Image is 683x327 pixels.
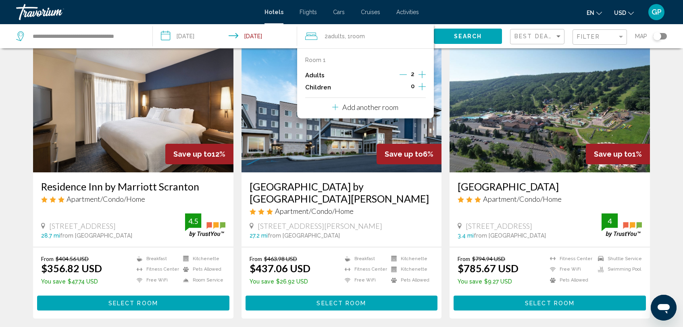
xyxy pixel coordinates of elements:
p: $26.92 USD [250,278,310,285]
span: 27.2 mi [250,232,268,239]
img: Hotel image [33,43,233,172]
ins: $437.06 USD [250,262,310,274]
span: GP [652,8,662,16]
div: 3 star Apartment [250,207,434,215]
span: 2 [325,31,345,42]
span: [STREET_ADDRESS][PERSON_NAME] [258,221,382,230]
p: Room 1 [305,57,326,63]
li: Fitness Center [546,255,594,262]
button: Select Room [37,296,229,310]
a: Activities [396,9,419,15]
li: Fitness Center [341,266,387,273]
span: Apartment/Condo/Home [67,195,145,203]
div: 6% [377,144,441,164]
span: From [250,255,262,262]
img: Hotel image [450,43,650,172]
span: 28.7 mi [41,232,60,239]
img: Hotel image [242,43,442,172]
button: Decrement children [400,83,407,92]
button: User Menu [646,4,667,21]
span: Adults [328,33,345,39]
ins: $785.67 USD [458,262,518,274]
a: Select Room [246,298,438,306]
li: Pets Allowed [546,277,594,284]
del: $463.98 USD [264,255,297,262]
iframe: Button to launch messaging window [651,295,677,321]
p: Children [305,84,331,91]
span: Apartment/Condo/Home [275,207,354,215]
span: [STREET_ADDRESS] [466,221,532,230]
span: Map [635,31,647,42]
div: 3 star Apartment [41,195,225,203]
span: 2 [411,71,414,77]
mat-select: Sort by [514,33,562,40]
span: en [587,10,594,16]
button: Add another room [332,98,398,114]
p: $47.74 USD [41,278,102,285]
span: from [GEOGRAPHIC_DATA] [474,232,546,239]
span: You save [41,278,66,285]
span: Search [454,33,482,40]
li: Free WiFi [133,277,179,284]
a: Select Room [454,298,646,306]
span: You save [250,278,274,285]
li: Shuttle Service [594,255,642,262]
span: 0 [411,83,414,89]
button: Change language [587,7,602,19]
div: 12% [165,144,233,164]
a: Hotels [264,9,283,15]
a: Residence Inn by Marriott Scranton [41,180,225,192]
img: trustyou-badge.svg [185,213,225,237]
a: Select Room [37,298,229,306]
a: [GEOGRAPHIC_DATA] by [GEOGRAPHIC_DATA][PERSON_NAME] [250,180,434,205]
li: Kitchenette [387,266,433,273]
li: Pets Allowed [179,266,225,273]
span: Save up to [385,150,423,158]
del: $794.94 USD [472,255,505,262]
span: Save up to [173,150,212,158]
span: You save [458,278,482,285]
a: Flights [300,9,317,15]
button: Increment adults [419,69,426,81]
li: Swimming Pool [594,266,642,273]
button: Select Room [246,296,438,310]
li: Breakfast [133,255,179,262]
span: from [GEOGRAPHIC_DATA] [268,232,340,239]
li: Breakfast [341,255,387,262]
p: Adults [305,72,325,79]
li: Free WiFi [341,277,387,284]
span: 3.4 mi [458,232,474,239]
span: [STREET_ADDRESS] [49,221,116,230]
button: Filter [573,29,627,46]
li: Free WiFi [546,266,594,273]
span: Apartment/Condo/Home [483,195,562,203]
button: Decrement adults [400,70,407,80]
img: trustyou-badge.svg [602,213,642,237]
span: from [GEOGRAPHIC_DATA] [60,232,132,239]
button: Increment children [419,81,426,93]
button: Search [434,29,502,43]
a: [GEOGRAPHIC_DATA] [458,180,642,192]
span: Select Room [525,300,575,306]
li: Kitchenette [387,255,433,262]
del: $404.56 USD [56,255,89,262]
li: Fitness Center [133,266,179,273]
button: Select Room [454,296,646,310]
a: Travorium [16,4,256,20]
a: Cars [333,9,345,15]
span: Best Deals [514,33,557,39]
li: Pets Allowed [387,277,433,284]
span: Save up to [594,150,632,158]
div: 4 [602,216,618,226]
a: Cruises [361,9,380,15]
